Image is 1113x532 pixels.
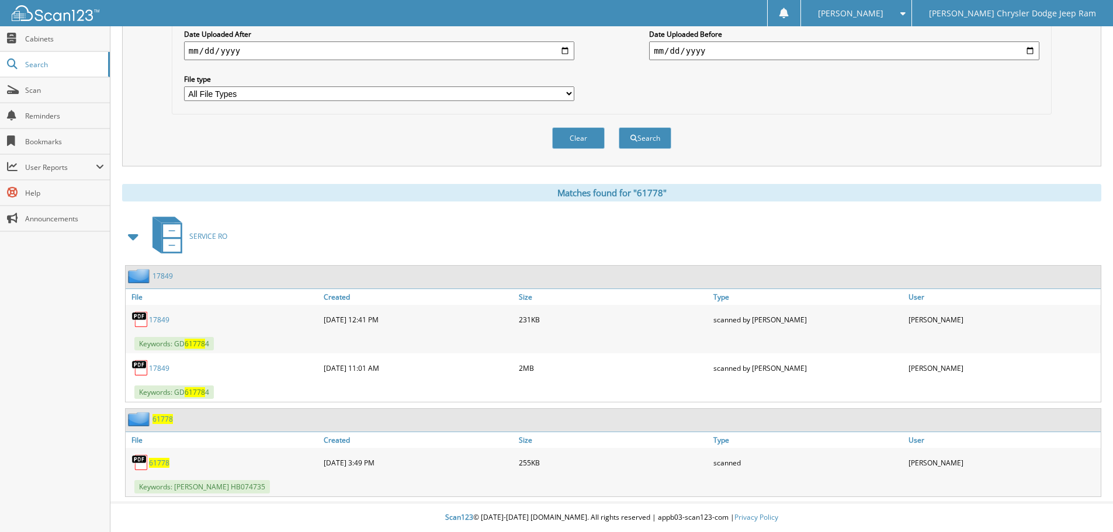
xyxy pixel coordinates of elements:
[906,289,1101,305] a: User
[134,385,214,399] span: Keywords: GD 4
[131,311,149,328] img: PDF.png
[321,432,516,448] a: Created
[552,127,605,149] button: Clear
[128,269,152,283] img: folder2.png
[184,41,574,60] input: start
[110,503,1113,532] div: © [DATE]-[DATE] [DOMAIN_NAME]. All rights reserved | appb03-scan123-com |
[184,74,574,84] label: File type
[516,308,711,331] div: 231KB
[25,137,104,147] span: Bookmarks
[12,5,99,21] img: scan123-logo-white.svg
[184,29,574,39] label: Date Uploaded After
[906,432,1101,448] a: User
[710,356,906,380] div: scanned by [PERSON_NAME]
[185,339,205,349] span: 61778
[149,458,169,468] a: 61778
[710,308,906,331] div: scanned by [PERSON_NAME]
[128,412,152,426] img: folder2.png
[145,213,227,259] a: SERVICE RO
[818,10,883,17] span: [PERSON_NAME]
[131,359,149,377] img: PDF.png
[619,127,671,149] button: Search
[134,337,214,350] span: Keywords: GD 4
[25,188,104,198] span: Help
[649,41,1039,60] input: end
[516,289,711,305] a: Size
[516,451,711,474] div: 255KB
[131,454,149,471] img: PDF.png
[149,363,169,373] a: 17849
[25,111,104,121] span: Reminders
[25,214,104,224] span: Announcements
[152,271,173,281] a: 17849
[149,315,169,325] a: 17849
[710,432,906,448] a: Type
[152,414,173,424] a: 61778
[906,451,1101,474] div: [PERSON_NAME]
[734,512,778,522] a: Privacy Policy
[126,289,321,305] a: File
[516,356,711,380] div: 2MB
[906,356,1101,380] div: [PERSON_NAME]
[185,387,205,397] span: 61778
[321,451,516,474] div: [DATE] 3:49 PM
[25,162,96,172] span: User Reports
[122,184,1101,201] div: Matches found for "61778"
[321,289,516,305] a: Created
[126,432,321,448] a: File
[321,308,516,331] div: [DATE] 12:41 PM
[134,480,270,493] span: Keywords: [PERSON_NAME] HB074735
[189,231,227,241] span: SERVICE RO
[710,451,906,474] div: scanned
[929,10,1096,17] span: [PERSON_NAME] Chrysler Dodge Jeep Ram
[516,432,711,448] a: Size
[25,85,104,95] span: Scan
[25,60,102,69] span: Search
[906,308,1101,331] div: [PERSON_NAME]
[445,512,473,522] span: Scan123
[321,356,516,380] div: [DATE] 11:01 AM
[710,289,906,305] a: Type
[25,34,104,44] span: Cabinets
[649,29,1039,39] label: Date Uploaded Before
